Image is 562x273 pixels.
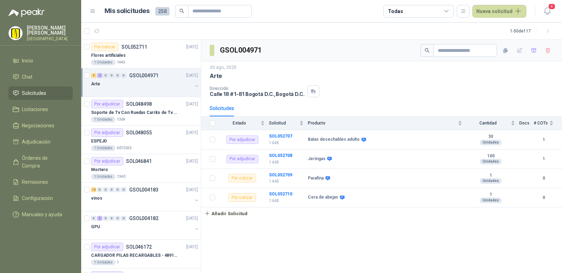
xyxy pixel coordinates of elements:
a: Chat [8,70,73,84]
span: Inicio [22,57,33,65]
a: Por cotizarSOL052711[DATE] Flores artificiales1 Unidades1445 [81,40,201,68]
a: Remisiones [8,175,73,189]
span: Negociaciones [22,122,54,129]
p: [DATE] [186,187,198,193]
a: SOL052708 [269,153,292,158]
div: 0 [109,73,114,78]
div: 0 [109,187,114,192]
p: 1448 [269,159,304,166]
p: 1369 [117,117,125,122]
a: 12 0 0 0 0 0 GSOL004183[DATE] vinos [91,186,199,208]
p: vinos [91,195,102,202]
a: Configuración [8,192,73,205]
div: 0 [109,216,114,221]
span: Chat [22,73,32,81]
div: Por cotizar [228,174,256,182]
span: Estado [220,121,259,126]
div: Por adjudicar [91,100,123,108]
p: 1340 [117,174,125,180]
b: 0 [534,194,554,201]
b: Jeringas [308,156,325,162]
b: 1 [534,136,554,143]
p: [DATE] [186,129,198,136]
div: Por adjudicar [91,243,123,251]
p: [DATE] [186,101,198,108]
div: 1 Unidades [91,60,115,65]
span: Producto [308,121,456,126]
div: 0 [97,187,102,192]
span: # COTs [534,121,548,126]
a: SOL052709 [269,172,292,177]
p: 20 ago, 2025 [210,64,237,71]
th: Cantidad [466,116,519,130]
span: Remisiones [22,178,48,186]
span: Licitaciones [22,105,48,113]
b: Parafina [308,176,324,181]
p: [DATE] [186,158,198,165]
a: Por adjudicarSOL048055[DATE] ESPEJO1 Unidades4072025 [81,126,201,154]
div: Solicitudes [210,104,234,112]
th: Solicitud [269,116,308,130]
div: 0 [115,73,120,78]
p: [DATE] [186,215,198,222]
a: 0 2 0 0 0 0 GSOL004182[DATE] GPU [91,214,199,237]
div: 1 Unidades [91,260,115,265]
p: 1448 [269,178,304,185]
b: 1 [534,156,554,162]
span: Manuales y ayuda [22,211,62,218]
a: Inicio [8,54,73,67]
div: Por adjudicar [91,128,123,137]
span: search [179,8,184,13]
th: Estado [220,116,269,130]
span: Adjudicación [22,138,50,146]
a: Por adjudicarSOL046841[DATE] Mortero1 Unidades1340 [81,154,201,183]
span: Solicitudes [22,89,46,97]
div: 0 [103,216,108,221]
p: SOL048498 [126,102,152,107]
div: Por adjudicar [226,155,258,163]
p: SOL046172 [126,244,152,249]
a: Manuales y ayuda [8,208,73,221]
a: Licitaciones [8,103,73,116]
p: 1 [117,260,119,265]
img: Company Logo [9,26,22,40]
p: Dirección [210,86,305,91]
p: GSOL004182 [129,216,159,221]
div: 0 [91,216,96,221]
th: Producto [308,116,466,130]
p: SOL052711 [121,44,147,49]
a: Adjudicación [8,135,73,148]
p: GSOL004971 [129,73,159,78]
div: Todas [388,7,403,15]
a: Órdenes de Compra [8,151,73,172]
div: Unidades [480,178,502,184]
div: 0 [103,73,108,78]
b: SOL052707 [269,134,292,139]
button: Nueva solicitud [472,5,526,18]
div: 0 [121,216,126,221]
p: Mortero [91,166,108,173]
p: 4072025 [117,145,132,151]
span: Configuración [22,194,53,202]
div: 2 [91,73,96,78]
h1: Mis solicitudes [104,6,150,16]
p: GSOL004183 [129,187,159,192]
div: 0 [121,73,126,78]
img: Logo peakr [8,8,44,17]
p: 1448 [269,198,304,204]
p: Soporte de Tv Con Ruedas Carrito de Tv Móvil [91,109,179,116]
div: Por adjudicar [91,157,123,165]
b: 1 [466,192,515,198]
span: Solicitud [269,121,298,126]
span: search [425,48,430,53]
p: [DATE] [186,244,198,250]
span: 258 [155,7,169,16]
th: Docs [519,116,534,130]
p: [GEOGRAPHIC_DATA] [27,37,73,41]
div: 1 Unidades [91,117,115,122]
b: Cera de abejas [308,195,338,200]
div: 2 [97,216,102,221]
button: Añadir Solicitud [201,207,251,219]
h3: GSOL004971 [220,45,263,56]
